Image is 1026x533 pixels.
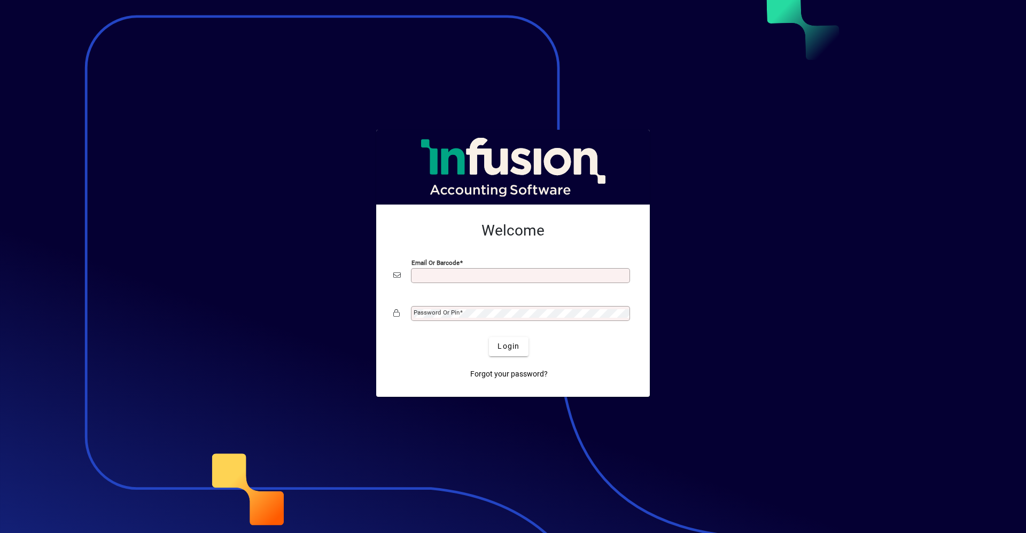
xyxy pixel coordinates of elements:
[393,222,633,240] h2: Welcome
[470,369,548,380] span: Forgot your password?
[498,341,519,352] span: Login
[414,309,460,316] mat-label: Password or Pin
[466,365,552,384] a: Forgot your password?
[489,337,528,356] button: Login
[411,258,460,266] mat-label: Email or Barcode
